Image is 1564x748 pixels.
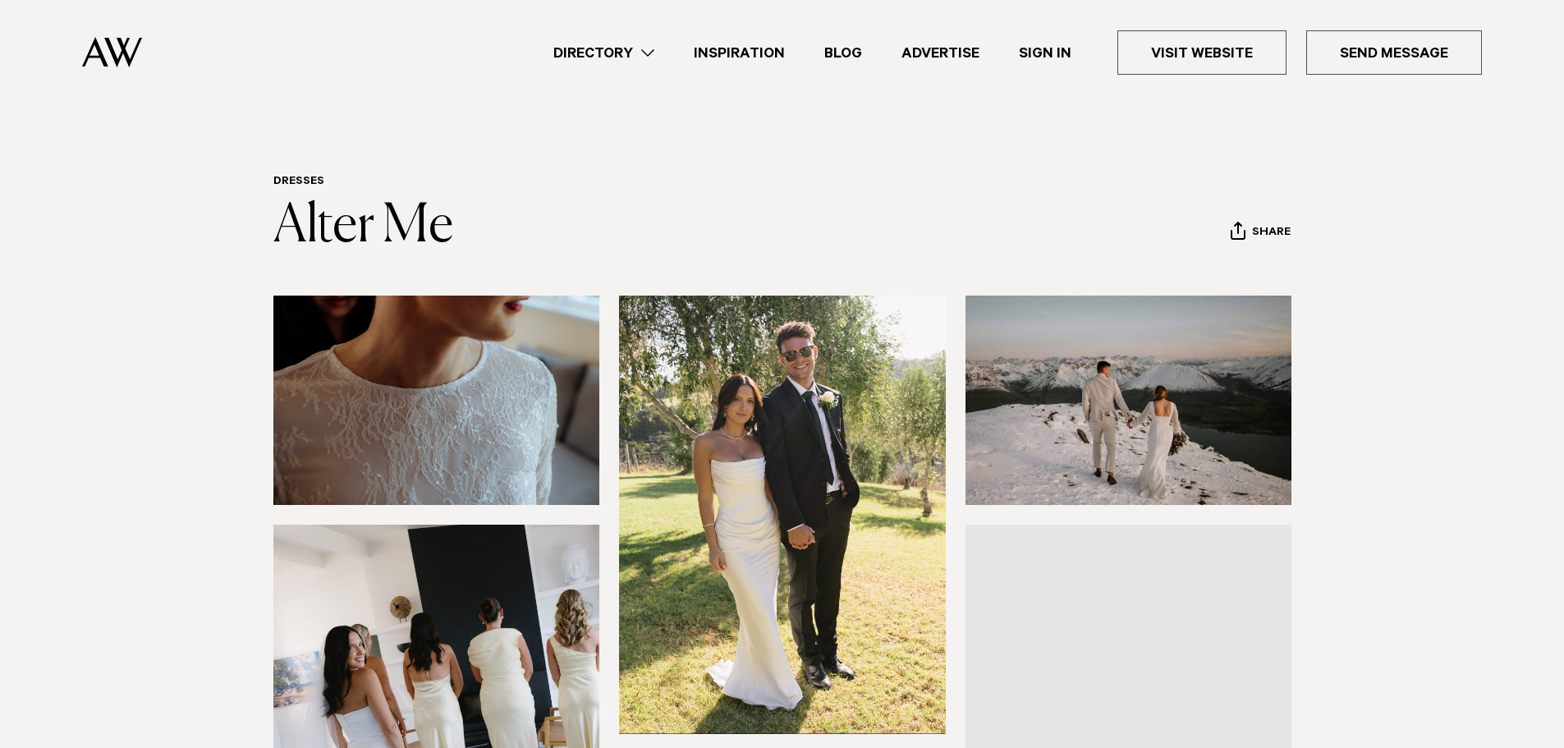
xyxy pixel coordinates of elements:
img: Auckland Weddings Logo [82,37,142,67]
a: Directory [534,42,674,64]
a: Blog [805,42,882,64]
button: Share [1230,221,1291,246]
a: Alter Me [273,200,453,253]
a: Sign In [999,42,1091,64]
a: Send Message [1306,30,1482,75]
a: Inspiration [674,42,805,64]
a: Dresses [273,176,324,189]
span: Share [1252,226,1291,241]
a: Advertise [882,42,999,64]
a: Visit Website [1117,30,1287,75]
